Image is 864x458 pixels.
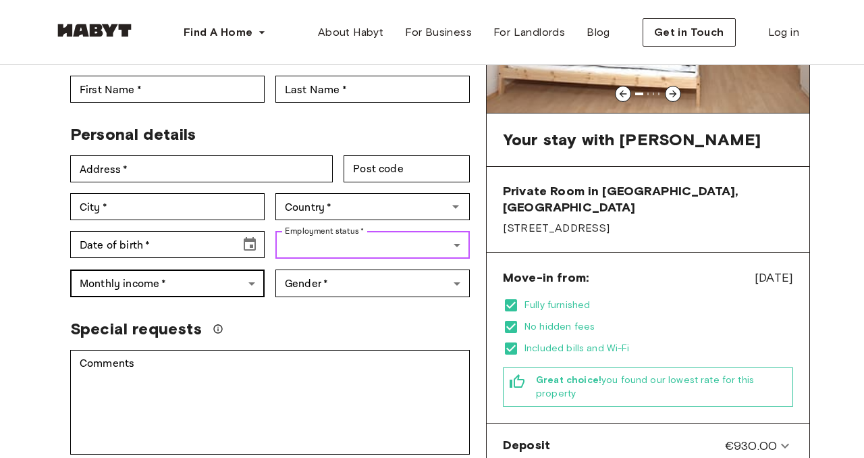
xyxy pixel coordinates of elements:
[757,19,810,46] a: Log in
[576,19,621,46] a: Blog
[536,374,601,386] b: Great choice!
[307,19,394,46] a: About Habyt
[643,18,736,47] button: Get in Touch
[768,24,799,41] span: Log in
[54,24,135,37] img: Habyt
[70,350,470,455] div: Comments
[405,24,472,41] span: For Business
[70,319,202,339] span: Special requests
[755,269,793,286] span: [DATE]
[503,130,761,150] span: Your stay with [PERSON_NAME]
[536,374,787,401] span: you found our lowest rate for this property
[524,320,793,334] span: No hidden fees
[173,19,277,46] button: Find A Home
[70,155,333,182] div: Address
[236,231,263,258] button: Choose date
[503,183,793,215] span: Private Room in [GEOGRAPHIC_DATA], [GEOGRAPHIC_DATA]
[275,76,470,103] div: Last Name
[70,193,265,220] div: City
[184,24,252,41] span: Find A Home
[446,197,465,216] button: Open
[344,155,470,182] div: Post code
[503,270,589,286] span: Move-in from:
[394,19,483,46] a: For Business
[587,24,610,41] span: Blog
[70,76,265,103] div: First Name
[285,225,364,237] label: Employment status
[503,437,550,455] span: Deposit
[524,342,793,355] span: Included bills and Wi-Fi
[503,221,793,236] span: [STREET_ADDRESS]
[654,24,724,41] span: Get in Touch
[213,324,223,334] svg: We'll do our best to accommodate your request, but please note we can't guarantee it will be poss...
[725,437,777,455] span: €930.00
[318,24,383,41] span: About Habyt
[524,299,793,312] span: Fully furnished
[70,124,196,144] span: Personal details
[483,19,576,46] a: For Landlords
[493,24,565,41] span: For Landlords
